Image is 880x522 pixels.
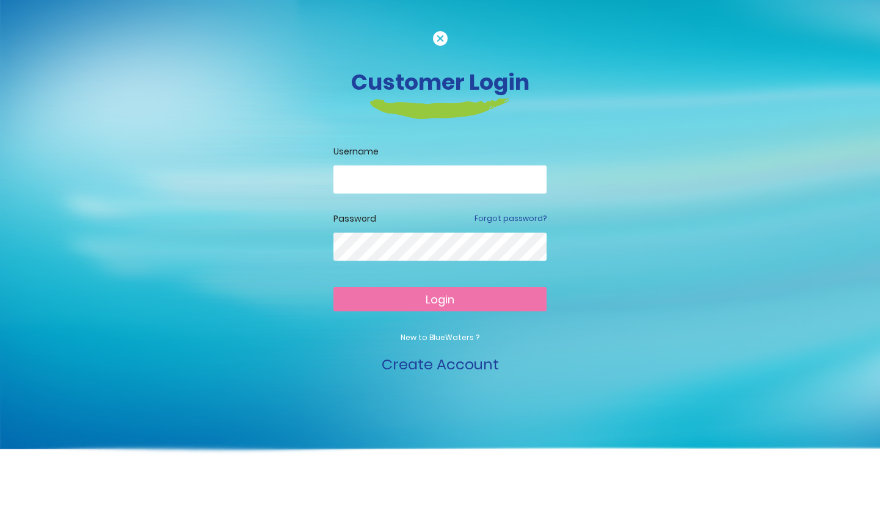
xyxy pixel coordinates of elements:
a: Create Account [382,354,499,374]
a: Forgot password? [475,213,547,224]
img: login-heading-border.png [370,98,510,119]
label: Password [333,212,376,225]
p: New to BlueWaters ? [333,332,547,343]
label: Username [333,145,547,158]
h3: Customer Login [101,69,779,95]
img: cancel [433,31,448,46]
span: Login [426,292,454,307]
button: Login [333,287,547,311]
